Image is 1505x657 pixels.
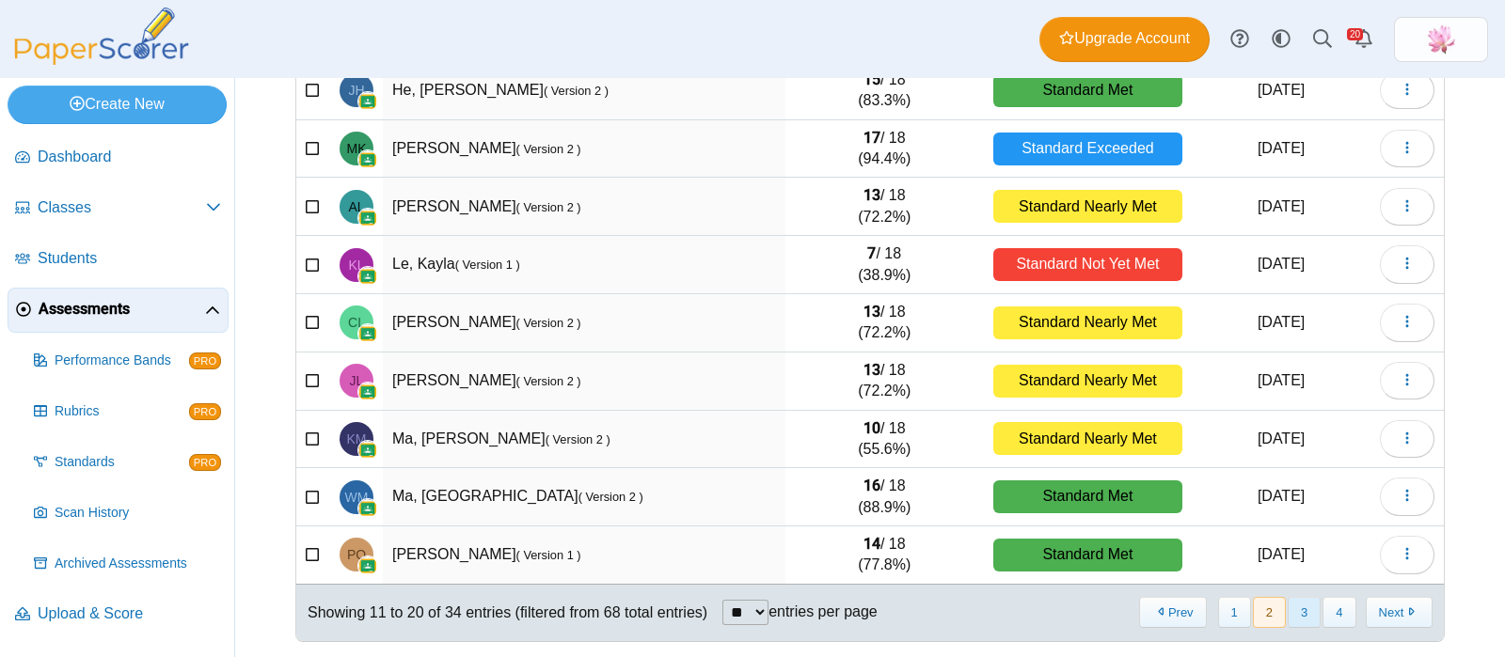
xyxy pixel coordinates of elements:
span: Anson Lai [348,200,364,213]
a: Upgrade Account [1039,17,1210,62]
td: / 18 (88.9%) [785,468,984,526]
time: Sep 19, 2025 at 10:19 AM [1258,430,1305,446]
td: [PERSON_NAME] [383,526,785,585]
span: Dashboard [38,147,221,167]
img: googleClassroom-logo.png [358,441,377,460]
div: Standard Nearly Met [993,306,1182,339]
td: Ma, [PERSON_NAME] [383,411,785,469]
a: Rubrics PRO [26,389,229,434]
a: Upload & Score [8,592,229,637]
b: 16 [863,477,880,494]
span: PRO [189,352,221,369]
time: Sep 19, 2025 at 10:19 AM [1258,546,1305,562]
a: Scan History [26,491,229,536]
a: ps.MuGhfZT6iQwmPTCC [1394,17,1488,62]
div: Showing 11 to 20 of 34 entries (filtered from 68 total entries) [296,585,707,641]
small: ( Version 2 ) [516,374,581,388]
a: Create New [8,86,227,123]
time: Sep 19, 2025 at 10:19 AM [1258,372,1305,388]
b: 13 [863,186,880,204]
span: Matthew Koh [347,142,367,155]
b: 15 [863,70,880,88]
button: 4 [1323,597,1355,628]
small: ( Version 2 ) [544,84,609,98]
span: Rubrics [55,402,189,421]
div: Standard Nearly Met [993,422,1182,455]
span: Archived Assessments [55,555,221,573]
span: Wynnston Ma [345,491,369,504]
span: Jason Luong [350,374,364,387]
div: Standard Exceeded [993,133,1182,165]
img: googleClassroom-logo.png [358,324,377,343]
div: Standard Met [993,480,1182,513]
img: googleClassroom-logo.png [358,150,377,169]
td: Le, Kayla [383,236,785,294]
span: PRO [189,403,221,420]
small: ( Version 1 ) [455,258,520,272]
span: Students [38,248,221,269]
nav: pagination [1137,597,1433,628]
span: Upload & Score [38,603,221,624]
div: Standard Nearly Met [993,190,1182,223]
span: Klair Ma [347,432,367,446]
time: Sep 19, 2025 at 10:19 AM [1258,82,1305,98]
img: googleClassroom-logo.png [358,209,377,227]
small: ( Version 2 ) [578,490,643,504]
td: / 18 (72.2%) [785,294,984,352]
span: Xinmei Li [1426,24,1456,55]
span: Upgrade Account [1059,28,1190,49]
span: Classes [38,197,206,218]
button: Previous [1139,597,1206,628]
a: Dashboard [8,135,229,180]
button: 3 [1288,597,1321,628]
td: / 18 (77.8%) [785,526,984,585]
div: Standard Met [993,539,1182,571]
b: 13 [863,303,880,321]
td: Ma, [GEOGRAPHIC_DATA] [383,468,785,526]
a: Assessments [8,288,229,333]
td: / 18 (72.2%) [785,178,984,236]
span: PRO [189,454,221,471]
button: 2 [1253,597,1286,628]
td: [PERSON_NAME] [383,120,785,179]
small: ( Version 2 ) [546,432,610,446]
span: Penelope Oong [347,548,366,561]
b: 7 [867,244,876,262]
span: Scan History [55,504,221,523]
td: / 18 (38.9%) [785,236,984,294]
td: [PERSON_NAME] [383,178,785,236]
a: Classes [8,186,229,231]
b: 13 [863,361,880,379]
a: Performance Bands PRO [26,338,229,383]
b: 10 [863,419,880,437]
span: Kayla Le [348,258,364,272]
img: googleClassroom-logo.png [358,267,377,286]
img: PaperScorer [8,8,196,65]
small: ( Version 2 ) [516,316,581,330]
td: / 18 (55.6%) [785,411,984,469]
a: PaperScorer [8,52,196,68]
td: / 18 (83.3%) [785,62,984,120]
span: Performance Bands [55,352,189,370]
img: googleClassroom-logo.png [358,499,377,518]
span: Jordon He [348,84,364,97]
span: Assessments [39,299,205,320]
td: / 18 (94.4%) [785,120,984,179]
button: Next [1366,597,1433,628]
img: ps.MuGhfZT6iQwmPTCC [1426,24,1456,55]
small: ( Version 2 ) [516,200,581,214]
td: He, [PERSON_NAME] [383,62,785,120]
button: 1 [1218,597,1251,628]
span: Standards [55,453,189,472]
small: ( Version 2 ) [516,142,581,156]
img: googleClassroom-logo.png [358,383,377,401]
b: 14 [863,535,880,553]
time: Sep 19, 2025 at 10:19 AM [1258,314,1305,330]
small: ( Version 1 ) [516,548,581,562]
td: [PERSON_NAME] [383,352,785,411]
a: Standards PRO [26,440,229,485]
time: Sep 19, 2025 at 10:19 AM [1258,488,1305,504]
td: / 18 (72.2%) [785,352,984,411]
time: Sep 19, 2025 at 10:19 AM [1258,140,1305,156]
time: Sep 19, 2025 at 10:19 AM [1258,256,1305,272]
